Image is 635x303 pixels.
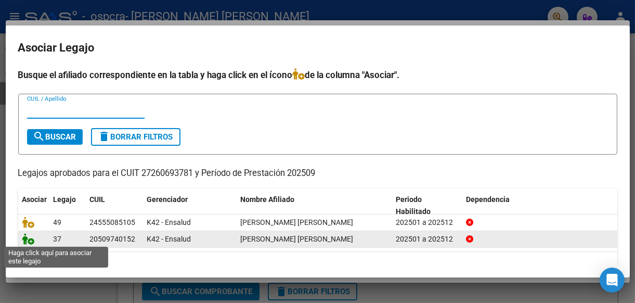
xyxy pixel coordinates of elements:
span: Periodo Habilitado [396,195,431,216]
datatable-header-cell: Dependencia [462,188,617,223]
datatable-header-cell: Periodo Habilitado [392,188,462,223]
button: Buscar [27,129,83,145]
div: 202501 a 202512 [396,233,458,245]
button: Borrar Filtros [91,128,180,146]
span: 37 [54,235,62,243]
div: 202501 a 202512 [396,217,458,229]
div: 2 registros [18,252,617,278]
div: Open Intercom Messenger [600,268,625,293]
span: K42 - Ensalud [147,218,191,226]
datatable-header-cell: Gerenciador [143,188,237,223]
div: 24555085105 [90,217,136,229]
span: Gerenciador [147,195,188,204]
h4: Busque el afiliado correspondiente en la tabla y haga click en el ícono de la columna "Asociar". [18,68,617,82]
span: K42 - Ensalud [147,235,191,243]
datatable-header-cell: CUIL [86,188,143,223]
h2: Asociar Legajo [18,38,617,58]
span: CUIL [90,195,106,204]
p: Legajos aprobados para el CUIT 27260693781 y Período de Prestación 202509 [18,167,617,180]
span: ROBLEDO LAUTARO MANUEL [241,235,354,243]
span: VERON BASTIAN MANUEL [241,218,354,226]
span: Borrar Filtros [98,132,173,142]
mat-icon: search [33,130,46,143]
datatable-header-cell: Legajo [49,188,86,223]
span: Asociar [22,195,47,204]
span: Nombre Afiliado [241,195,295,204]
span: Buscar [33,132,76,142]
span: Dependencia [466,195,510,204]
mat-icon: delete [98,130,111,143]
datatable-header-cell: Asociar [18,188,49,223]
span: 49 [54,218,62,226]
datatable-header-cell: Nombre Afiliado [237,188,392,223]
div: 20509740152 [90,233,136,245]
span: Legajo [54,195,76,204]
